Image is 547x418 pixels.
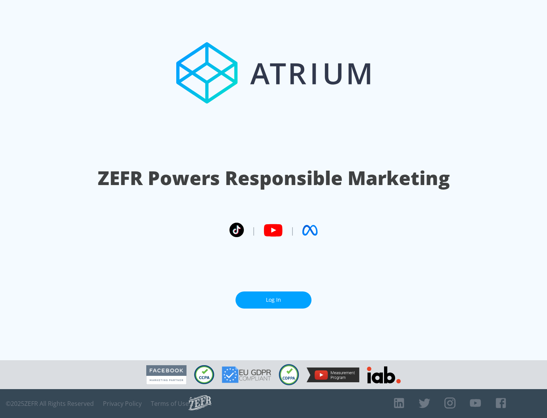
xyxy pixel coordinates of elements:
img: IAB [367,366,401,383]
a: Log In [236,291,311,309]
img: Facebook Marketing Partner [146,365,187,385]
a: Privacy Policy [103,400,142,407]
span: | [251,225,256,236]
img: CCPA Compliant [194,365,214,384]
img: GDPR Compliant [222,366,271,383]
img: YouTube Measurement Program [307,367,359,382]
span: © 2025 ZEFR All Rights Reserved [6,400,94,407]
a: Terms of Use [151,400,189,407]
img: COPPA Compliant [279,364,299,385]
h1: ZEFR Powers Responsible Marketing [98,165,450,191]
span: | [290,225,295,236]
